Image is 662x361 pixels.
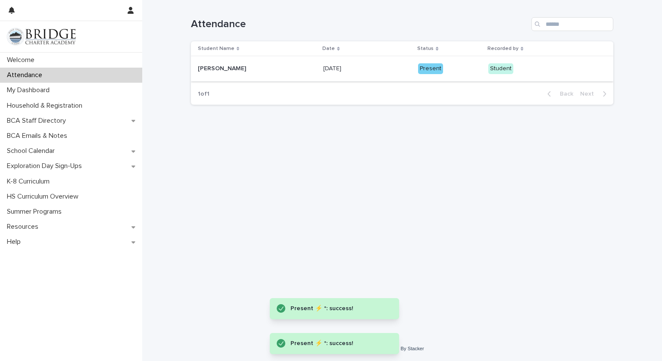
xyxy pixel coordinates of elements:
a: Powered By Stacker [380,346,424,351]
div: Present ⚡ *: success! [290,338,382,349]
div: Present ⚡ *: success! [290,303,382,314]
p: BCA Staff Directory [3,117,73,125]
div: Student [488,63,513,74]
span: Next [580,91,599,97]
p: Recorded by [487,44,518,53]
h1: Attendance [191,18,528,31]
p: Help [3,238,28,246]
span: Back [555,91,573,97]
p: Household & Registration [3,102,89,110]
input: Search [531,17,613,31]
p: Student Name [198,44,234,53]
tr: [PERSON_NAME][PERSON_NAME] [DATE][DATE] PresentStudent [191,56,613,81]
p: Welcome [3,56,41,64]
p: Resources [3,223,45,231]
p: Status [417,44,434,53]
button: Back [540,90,577,98]
p: K-8 Curriculum [3,177,56,186]
p: BCA Emails & Notes [3,132,74,140]
p: HS Curriculum Overview [3,193,85,201]
img: V1C1m3IdTEidaUdm9Hs0 [7,28,76,45]
p: My Dashboard [3,86,56,94]
p: [PERSON_NAME] [198,63,248,72]
p: Summer Programs [3,208,69,216]
p: 1 of 1 [191,84,216,105]
p: Exploration Day Sign-Ups [3,162,89,170]
div: Present [418,63,443,74]
p: Attendance [3,71,49,79]
p: School Calendar [3,147,62,155]
button: Next [577,90,613,98]
p: [DATE] [323,63,343,72]
p: Date [322,44,335,53]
